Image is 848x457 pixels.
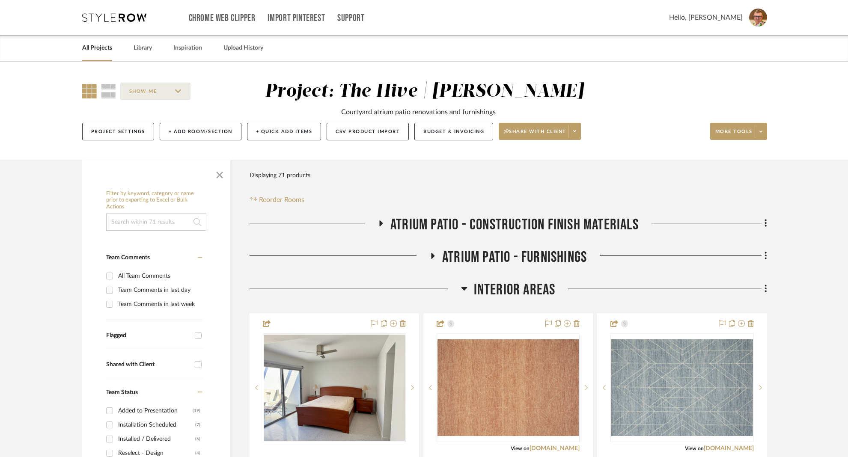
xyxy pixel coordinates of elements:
span: Atrium Patio - Furnishings [442,248,587,267]
div: Team Comments in last day [118,283,200,297]
a: Import Pinterest [268,15,325,22]
div: (19) [193,404,200,418]
button: CSV Product Import [327,123,409,140]
h6: Filter by keyword, category or name prior to exporting to Excel or Bulk Actions [106,190,206,211]
a: All Projects [82,42,112,54]
img: Textured Oblique Lines Area Rug in Denim Blue, 7'-9" x 9'-9" [611,339,753,436]
span: Team Status [106,389,138,395]
span: More tools [715,128,753,141]
a: Upload History [223,42,263,54]
button: Reorder Rooms [250,195,305,205]
a: Inspiration [173,42,202,54]
div: Displaying 71 products [250,167,310,184]
div: Shared with Client [106,361,190,368]
div: All Team Comments [118,269,200,283]
span: Atrium Patio - Construction Finish Materials [390,216,639,234]
button: Close [211,165,228,182]
button: More tools [710,123,767,140]
div: Added to Presentation [118,404,193,418]
span: Reorder Rooms [259,195,304,205]
div: (6) [195,432,200,446]
span: Team Comments [106,255,150,261]
button: + Quick Add Items [247,123,321,140]
span: View on [511,446,530,451]
div: Installation Scheduled [118,418,195,432]
img: Textured Oblique Lines Hand-Tufted Wool Modern Area Rug in Rust Orange, 7'-9" x 9'-9" [437,339,579,436]
img: Primary Bedroom [264,335,405,441]
a: [DOMAIN_NAME] [704,445,754,451]
img: avatar [749,9,767,27]
span: Interior Areas [474,281,556,299]
span: Hello, [PERSON_NAME] [669,12,743,23]
div: Installed / Delivered [118,432,195,446]
button: + Add Room/Section [160,123,241,140]
span: Share with client [504,128,566,141]
a: Chrome Web Clipper [189,15,256,22]
div: Flagged [106,332,190,339]
div: Project: The Hive | [PERSON_NAME] [265,83,584,101]
button: Budget & Invoicing [414,123,493,140]
div: Courtyard atrium patio renovations and furnishings [341,107,496,117]
button: Share with client [499,123,581,140]
button: Project Settings [82,123,154,140]
div: (7) [195,418,200,432]
a: Support [337,15,364,22]
span: View on [685,446,704,451]
a: Library [134,42,152,54]
a: [DOMAIN_NAME] [530,445,580,451]
div: Team Comments in last week [118,297,200,311]
input: Search within 71 results [106,214,206,231]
